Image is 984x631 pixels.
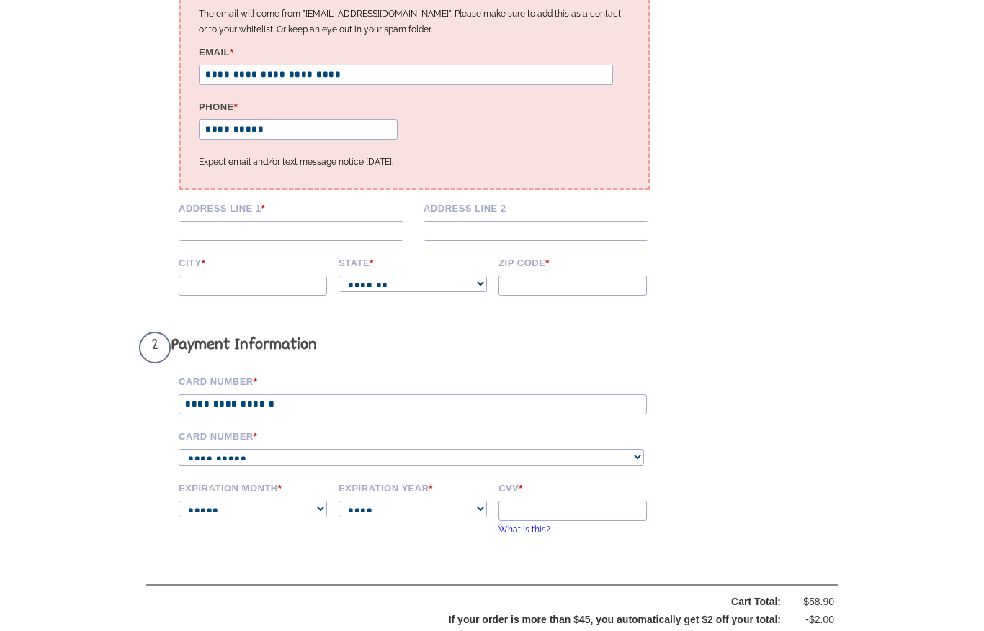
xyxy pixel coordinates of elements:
[179,201,413,214] label: Address Line 1
[179,374,668,387] label: Card Number
[791,593,834,611] div: $58.90
[139,332,171,363] span: 2
[139,332,668,363] h3: Payment Information
[498,481,648,494] label: CVV
[199,45,630,58] label: Email
[424,201,658,214] label: Address Line 2
[791,611,834,629] div: -$2.00
[183,593,781,611] div: Cart Total:
[339,481,488,494] label: Expiration Year
[498,525,550,535] a: What is this?
[179,255,328,268] label: City
[199,6,630,37] p: The email will come from "[EMAIL_ADDRESS][DOMAIN_NAME]". Please make sure to add this as a contac...
[199,99,406,112] label: Phone
[179,429,668,442] label: Card Number
[339,255,488,268] label: State
[199,154,630,170] p: Expect email and/or text message notice [DATE].
[498,255,648,268] label: Zip code
[179,481,328,494] label: Expiration Month
[183,611,781,629] div: If your order is more than $45, you automatically get $2 off your total:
